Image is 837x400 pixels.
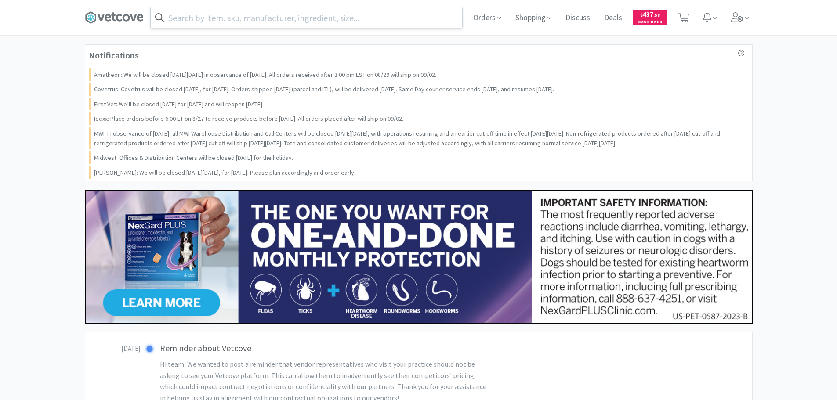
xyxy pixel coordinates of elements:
[94,114,403,123] p: Idexx: Place orders before 6:00 ET on 8/27 to receive products before [DATE]. All orders placed a...
[85,341,140,354] h3: [DATE]
[85,190,753,324] img: 24562ba5414042f391a945fa418716b7_350.jpg
[562,14,594,22] a: Discuss
[160,341,530,355] h3: Reminder about Vetcove
[641,10,660,18] span: 437
[94,70,436,79] p: Amatheon: We will be closed [DATE][DATE] in observance of [DATE]. All orders received after 3:00 ...
[94,129,745,148] p: MWI: In observance of [DATE], all MWI Warehouse Distribution and Call Centers will be closed [DAT...
[151,7,462,28] input: Search by item, sku, manufacturer, ingredient, size...
[638,20,662,25] span: Cash Back
[641,12,643,18] span: $
[601,14,626,22] a: Deals
[633,6,667,29] a: $437.58Cash Back
[94,84,554,94] p: Covetrus: Covetrus will be closed [DATE], for [DATE]. Orders shipped [DATE] (parcel and LTL), wil...
[94,168,355,177] p: [PERSON_NAME]: We will be closed [DATE][DATE], for [DATE]. Please plan accordingly and order early.
[94,153,293,162] p: Midwest: Offices & Distribution Centers will be closed [DATE] for the holiday.
[89,48,139,62] h3: Notifications
[94,99,264,109] p: First Vet: We’ll be closed [DATE] for [DATE] and will reopen [DATE].
[653,12,660,18] span: . 58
